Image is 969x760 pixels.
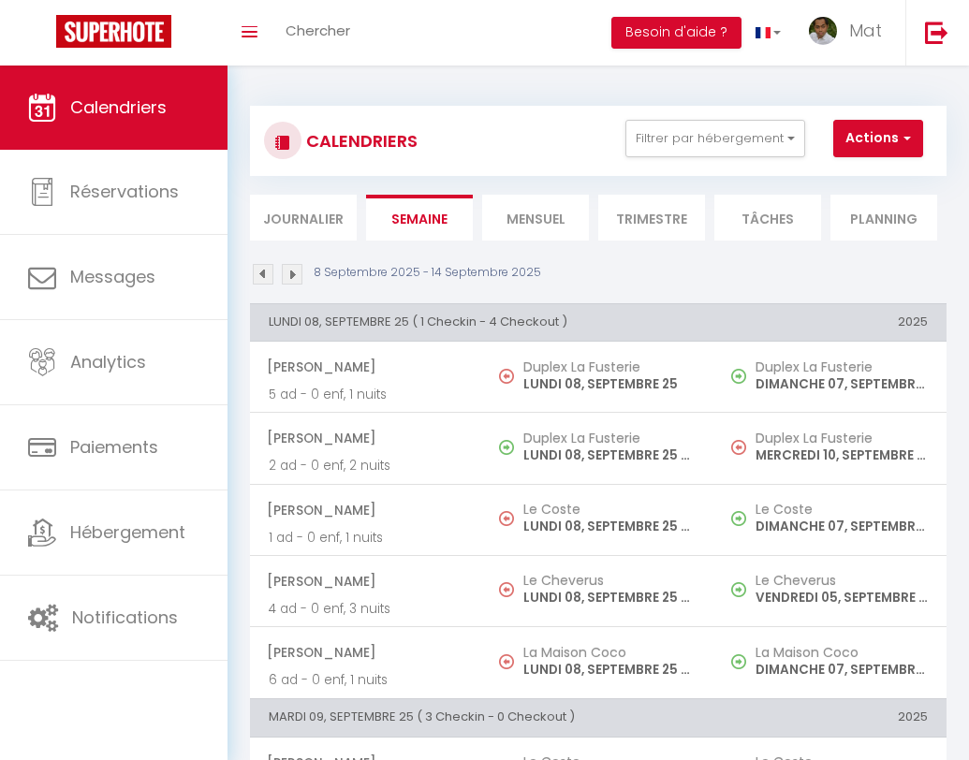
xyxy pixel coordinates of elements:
[714,195,821,241] li: Tâches
[267,492,463,528] span: [PERSON_NAME]
[523,374,696,394] p: LUNDI 08, SEPTEMBRE 25
[56,15,171,48] img: Super Booking
[70,265,155,288] span: Messages
[15,7,71,64] button: Ouvrir le widget de chat LiveChat
[366,195,473,241] li: Semaine
[830,195,937,241] li: Planning
[833,120,923,157] button: Actions
[70,520,185,544] span: Hébergement
[499,654,514,669] img: NO IMAGE
[499,369,514,384] img: NO IMAGE
[756,374,928,394] p: DIMANCHE 07, SEPTEMBRE 25
[314,264,541,282] p: 8 Septembre 2025 - 14 Septembre 2025
[250,699,714,737] th: MARDI 09, SEPTEMBRE 25 ( 3 Checkin - 0 Checkout )
[756,502,928,517] h5: Le Coste
[731,369,746,384] img: NO IMAGE
[523,645,696,660] h5: La Maison Coco
[267,635,463,670] span: [PERSON_NAME]
[523,446,696,465] p: LUNDI 08, SEPTEMBRE 25 - 17:00
[849,19,882,42] span: Mat
[731,582,746,597] img: NO IMAGE
[523,660,696,680] p: LUNDI 08, SEPTEMBRE 25 - 10:00
[269,456,463,475] p: 2 ad - 0 enf, 2 nuits
[70,350,146,373] span: Analytics
[756,573,928,588] h5: Le Cheverus
[269,385,463,404] p: 5 ad - 0 enf, 1 nuits
[611,17,741,49] button: Besoin d'aide ?
[499,511,514,526] img: NO IMAGE
[70,435,158,459] span: Paiements
[250,303,714,341] th: LUNDI 08, SEPTEMBRE 25 ( 1 Checkin - 4 Checkout )
[267,563,463,599] span: [PERSON_NAME]
[756,588,928,607] p: VENDREDI 05, SEPTEMBRE 25 - 17:00
[269,670,463,690] p: 6 ad - 0 enf, 1 nuits
[523,359,696,374] h5: Duplex La Fusterie
[714,699,947,737] th: 2025
[269,599,463,619] p: 4 ad - 0 enf, 3 nuits
[72,606,178,629] span: Notifications
[809,17,837,45] img: ...
[731,440,746,455] img: NO IMAGE
[523,517,696,536] p: LUNDI 08, SEPTEMBRE 25 - 10:00
[756,431,928,446] h5: Duplex La Fusterie
[482,195,589,241] li: Mensuel
[523,588,696,607] p: LUNDI 08, SEPTEMBRE 25 - 10:00
[499,582,514,597] img: NO IMAGE
[598,195,705,241] li: Trimestre
[756,359,928,374] h5: Duplex La Fusterie
[756,517,928,536] p: DIMANCHE 07, SEPTEMBRE 25 - 19:00
[301,120,418,162] h3: CALENDRIERS
[756,660,928,680] p: DIMANCHE 07, SEPTEMBRE 25 - 17:00
[286,21,350,40] span: Chercher
[70,180,179,203] span: Réservations
[731,511,746,526] img: NO IMAGE
[714,303,947,341] th: 2025
[731,654,746,669] img: NO IMAGE
[925,21,948,44] img: logout
[625,120,805,157] button: Filtrer par hébergement
[269,528,463,548] p: 1 ad - 0 enf, 1 nuits
[756,645,928,660] h5: La Maison Coco
[523,431,696,446] h5: Duplex La Fusterie
[250,195,357,241] li: Journalier
[756,446,928,465] p: MERCREDI 10, SEPTEMBRE 25 - 09:00
[267,349,463,385] span: [PERSON_NAME]
[523,573,696,588] h5: Le Cheverus
[523,502,696,517] h5: Le Coste
[267,420,463,456] span: [PERSON_NAME]
[70,95,167,119] span: Calendriers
